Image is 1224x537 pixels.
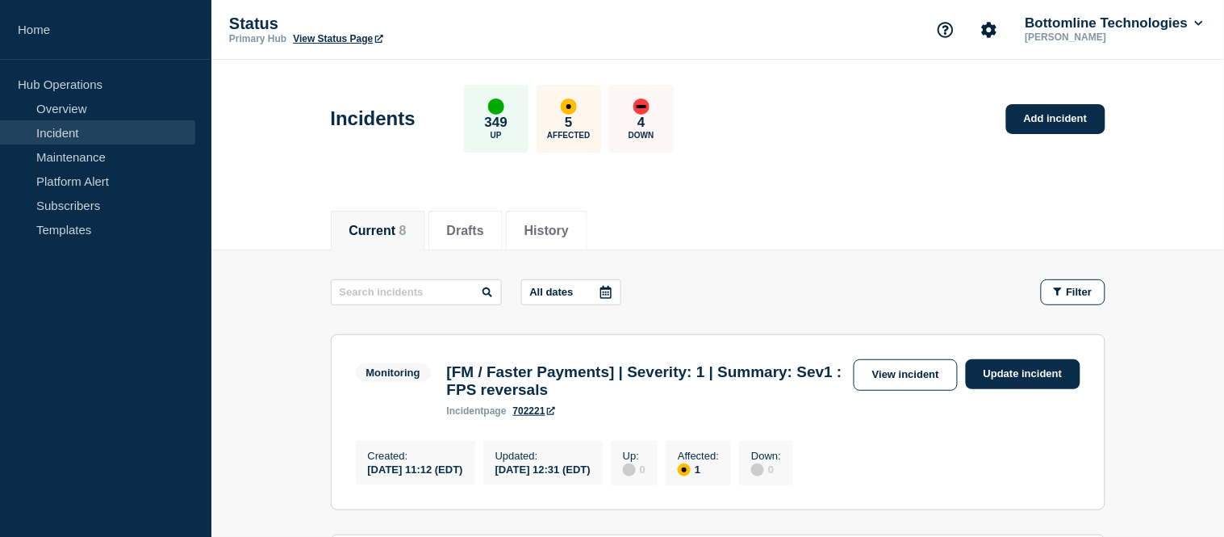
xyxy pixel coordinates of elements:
p: Updated : [495,450,591,462]
span: 8 [399,224,407,237]
button: History [524,224,569,238]
div: 0 [751,462,781,476]
button: Account settings [972,13,1006,47]
button: Current 8 [349,224,407,238]
a: 702221 [513,405,555,417]
p: Affected [547,131,590,140]
p: Down [629,131,654,140]
div: 0 [623,462,645,476]
div: down [633,99,650,115]
h1: Incidents [331,107,416,130]
a: Update incident [966,359,1080,389]
p: Status [229,15,552,33]
div: 1 [678,462,719,476]
h3: [FM / Faster Payments] | Severity: 1 | Summary: Sev1 : FPS reversals [447,363,846,399]
div: affected [678,464,691,476]
a: View Status Page [293,33,382,44]
span: Filter [1067,286,1092,298]
a: Add incident [1006,104,1105,134]
p: Up [491,131,502,140]
p: Down : [751,450,781,462]
div: up [488,99,504,115]
p: 4 [637,115,645,131]
button: Bottomline Technologies [1022,15,1206,31]
p: Primary Hub [229,33,286,44]
div: affected [561,99,577,115]
p: Up : [623,450,645,462]
a: View incident [854,359,958,391]
div: [DATE] 11:12 (EDT) [368,462,463,476]
div: [DATE] 12:31 (EDT) [495,462,591,476]
div: disabled [751,464,764,476]
div: disabled [623,464,636,476]
input: Search incidents [331,279,502,305]
p: 5 [565,115,572,131]
span: Monitoring [356,363,431,382]
p: All dates [530,286,574,298]
span: incident [447,405,484,417]
p: Created : [368,450,463,462]
p: page [447,405,507,417]
p: [PERSON_NAME] [1022,31,1190,43]
p: 349 [485,115,508,131]
button: All dates [521,279,621,305]
button: Support [929,13,963,47]
button: Drafts [447,224,484,238]
p: Affected : [678,450,719,462]
button: Filter [1041,279,1105,305]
